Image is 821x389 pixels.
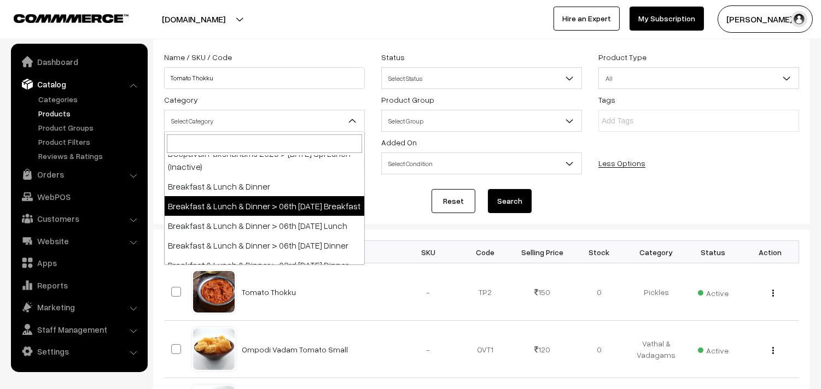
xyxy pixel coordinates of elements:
a: Staff Management [14,320,144,339]
img: COMMMERCE [14,14,129,22]
td: 0 [570,321,627,378]
a: Reset [432,189,475,213]
a: WebPOS [14,187,144,207]
label: Tags [598,94,615,105]
a: Customers [14,209,144,228]
a: Less Options [598,158,645,168]
span: Select Condition [381,152,582,174]
td: OVT1 [457,321,514,378]
span: Select Group [382,111,581,131]
span: Select Condition [382,154,581,173]
th: Code [457,241,514,263]
a: Marketing [14,297,144,317]
label: Name / SKU / Code [164,51,232,63]
td: TP2 [457,263,514,321]
li: Deepavali Pakshanams 2025 > [DATE] Spl Lunch (Inactive) [165,144,364,176]
span: Select Category [165,111,364,131]
span: Select Group [381,110,582,132]
li: Breakfast & Lunch & Dinner > 06th [DATE] Lunch [165,216,364,235]
a: COMMMERCE [14,11,109,24]
label: Product Type [598,51,647,63]
input: Name / SKU / Code [164,67,365,89]
td: 120 [514,321,570,378]
li: Breakfast & Lunch & Dinner > 06th [DATE] Breakfast [165,196,364,216]
li: Breakfast & Lunch & Dinner > 06th [DATE] Dinner [165,235,364,255]
a: My Subscription [630,7,704,31]
a: Product Filters [36,136,144,148]
a: Website [14,231,144,251]
td: - [400,263,457,321]
a: Products [36,108,144,119]
span: All [598,67,799,89]
a: Orders [14,164,144,184]
button: Search [488,189,532,213]
a: Apps [14,253,144,273]
td: Vathal & Vadagams [628,321,685,378]
a: Settings [14,341,144,361]
a: Reports [14,275,144,295]
img: Menu [772,290,774,297]
th: Category [628,241,685,263]
input: Add Tags [602,115,697,127]
th: Stock [570,241,627,263]
span: Active [698,342,729,356]
td: 0 [570,263,627,321]
label: Product Group [381,94,434,105]
a: Reviews & Ratings [36,150,144,162]
img: Menu [772,347,774,354]
td: Pickles [628,263,685,321]
th: Action [742,241,799,263]
span: Select Status [382,69,581,88]
li: Breakfast & Lunch & Dinner > 03rd [DATE] Dinner [165,255,364,275]
img: user [791,11,807,27]
th: Selling Price [514,241,570,263]
td: - [400,321,457,378]
a: Catalog [14,74,144,94]
button: [DOMAIN_NAME] [124,5,264,33]
label: Status [381,51,405,63]
li: Breakfast & Lunch & Dinner [165,176,364,196]
a: Tomato Thokku [242,287,296,297]
a: Product Groups [36,122,144,133]
th: SKU [400,241,457,263]
span: All [599,69,799,88]
a: Hire an Expert [554,7,620,31]
a: Categories [36,93,144,105]
span: Select Category [164,110,365,132]
label: Category [164,94,198,105]
label: Added On [381,137,417,148]
a: Dashboard [14,52,144,72]
td: 150 [514,263,570,321]
a: Ompodi Vadam Tomato Small [242,345,348,354]
th: Status [685,241,742,263]
span: Select Status [381,67,582,89]
span: Active [698,285,729,299]
button: [PERSON_NAME] s… [718,5,813,33]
